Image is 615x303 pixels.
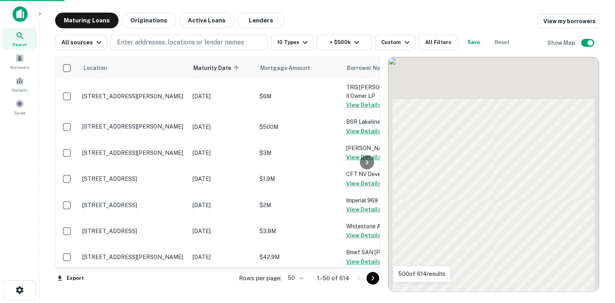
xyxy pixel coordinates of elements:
[346,127,381,136] button: View Details
[489,35,515,50] button: Reset
[193,92,252,101] p: [DATE]
[346,179,381,188] button: View Details
[537,14,599,28] a: View my borrowers
[259,227,338,235] p: $3.8M
[193,174,252,183] p: [DATE]
[367,272,379,285] button: Go to next page
[461,35,486,50] button: Save your search to get updates of matches that match your search criteria.
[61,38,104,47] div: All sources
[346,170,425,178] p: CFT NV Developments LLC
[388,57,599,292] div: 0
[189,57,256,79] th: Maturity Date
[82,253,185,261] p: [STREET_ADDRESS][PERSON_NAME]
[14,110,26,116] span: Saved
[82,123,185,130] p: [STREET_ADDRESS][PERSON_NAME]
[82,175,185,182] p: [STREET_ADDRESS]
[547,39,576,47] h6: Show Map
[346,248,425,257] p: Bmef SAN [PERSON_NAME]
[259,149,338,157] p: $3M
[398,269,445,279] p: 500 of 614 results
[317,274,349,283] p: 1–50 of 614
[317,35,372,50] button: > $500k
[13,6,28,22] img: capitalize-icon.png
[259,92,338,101] p: $6M
[193,227,252,235] p: [DATE]
[346,83,425,100] p: TRG [PERSON_NAME] Centre II Owner LP
[419,35,458,50] button: All Filters
[82,93,185,100] p: [STREET_ADDRESS][PERSON_NAME]
[193,149,252,157] p: [DATE]
[122,13,176,28] button: Originations
[285,272,304,284] div: 50
[193,253,252,261] p: [DATE]
[271,35,313,50] button: 10 Types
[260,63,320,73] span: Mortgage Amount
[576,240,615,278] iframe: Chat Widget
[2,51,37,72] a: Borrowers
[375,35,415,50] button: Custom
[347,63,388,73] span: Borrower Name
[346,196,425,205] p: Imperial 969 Holdings LLC
[346,231,381,240] button: View Details
[346,144,425,152] p: [PERSON_NAME] 28 LLC
[346,118,425,126] p: BSR Lakeline Apartments LLC
[346,152,381,162] button: View Details
[346,222,425,231] p: Whitestone Austin Land LLC
[55,35,107,50] button: All sources
[239,274,282,283] p: Rows per page:
[55,13,119,28] button: Maturing Loans
[259,174,338,183] p: $1.9M
[381,38,411,47] div: Custom
[82,202,185,209] p: [STREET_ADDRESS]
[117,38,244,47] p: Enter addresses, locations or lender names
[193,201,252,209] p: [DATE]
[83,63,107,73] span: Location
[259,123,338,131] p: $500M
[10,64,29,70] span: Borrowers
[342,57,429,79] th: Borrower Name
[2,96,37,118] a: Saved
[82,149,185,156] p: [STREET_ADDRESS][PERSON_NAME]
[179,13,234,28] button: Active Loans
[346,205,381,214] button: View Details
[193,123,252,131] p: [DATE]
[2,73,37,95] a: Contacts
[346,257,381,266] button: View Details
[256,57,342,79] th: Mortgage Amount
[259,201,338,209] p: $2M
[55,272,86,284] button: Export
[12,87,28,93] span: Contacts
[259,253,338,261] p: $42.9M
[346,100,381,110] button: View Details
[13,41,27,48] span: Search
[110,35,268,50] button: Enter addresses, locations or lender names
[193,63,241,73] span: Maturity Date
[78,57,189,79] th: Location
[2,28,37,49] a: Search
[82,228,185,235] p: [STREET_ADDRESS]
[237,13,285,28] button: Lenders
